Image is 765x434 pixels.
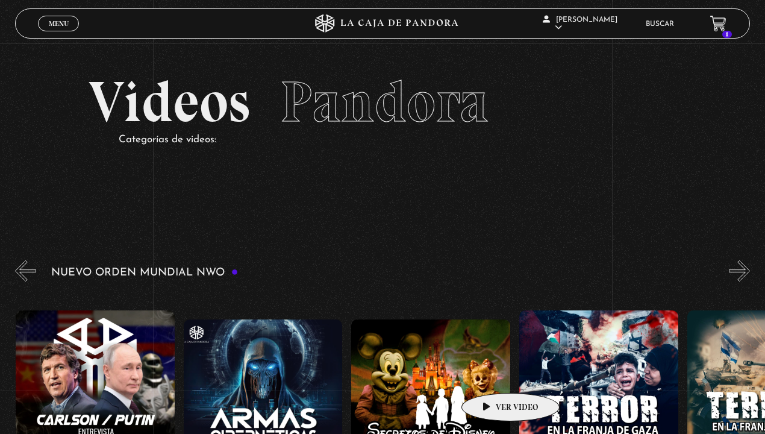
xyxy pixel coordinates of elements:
a: 1 [710,16,726,32]
a: Buscar [646,20,674,28]
span: 1 [722,31,732,38]
h3: Nuevo Orden Mundial NWO [51,267,238,278]
span: Menu [49,20,69,27]
span: [PERSON_NAME] [543,16,617,31]
button: Previous [15,260,36,281]
button: Next [729,260,750,281]
h2: Videos [89,74,676,131]
span: Pandora [280,68,489,136]
span: Cerrar [45,30,73,39]
p: Categorías de videos: [119,131,676,149]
